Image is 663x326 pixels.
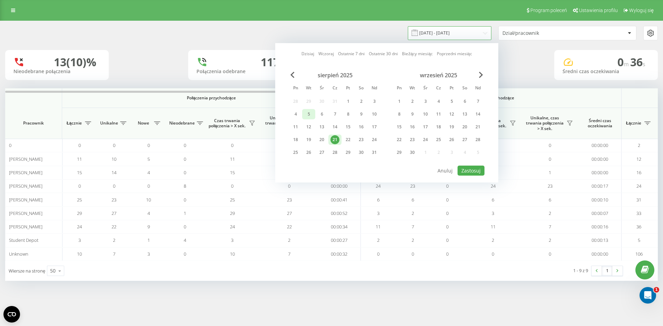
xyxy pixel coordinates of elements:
[578,139,622,152] td: 00:00:00
[289,122,302,132] div: pon 11 sie 2025
[328,147,342,158] div: czw 28 sie 2025
[77,224,82,230] span: 24
[549,210,551,216] span: 2
[549,156,551,162] span: 0
[406,135,419,145] div: wt 23 wrz 2025
[636,183,641,189] span: 24
[330,135,339,144] div: 21
[355,147,368,158] div: sob 30 sie 2025
[445,135,458,145] div: pt 26 wrz 2025
[549,197,551,203] span: 6
[460,110,469,119] div: 13
[447,110,456,119] div: 12
[9,197,42,203] span: [PERSON_NAME]
[446,183,449,189] span: 0
[638,237,640,243] span: 5
[147,224,150,230] span: 9
[9,268,45,274] span: Wiersze na stronę
[184,251,186,257] span: 0
[549,169,551,176] span: 1
[147,169,150,176] span: 4
[460,97,469,106] div: 6
[368,109,381,119] div: ndz 10 sie 2025
[315,109,328,119] div: śr 6 sie 2025
[261,56,279,69] div: 117
[445,109,458,119] div: pt 12 wrz 2025
[460,135,469,144] div: 27
[447,122,456,131] div: 19
[302,147,315,158] div: wt 26 sie 2025
[184,210,186,216] span: 1
[344,135,353,144] div: 22
[395,122,404,131] div: 15
[317,83,327,94] abbr: środa
[393,72,484,79] div: wrzesień 2025
[492,197,494,203] span: 6
[207,118,247,129] span: Czas trwania połączenia > X sek.
[432,96,445,107] div: czw 4 wrz 2025
[419,109,432,119] div: śr 10 wrz 2025
[318,220,361,234] td: 00:00:34
[636,156,641,162] span: 12
[9,169,42,176] span: [PERSON_NAME]
[393,135,406,145] div: pon 22 wrz 2025
[408,148,417,157] div: 30
[419,122,432,132] div: śr 17 wrz 2025
[50,267,56,274] div: 50
[231,183,233,189] span: 0
[638,142,640,148] span: 2
[112,156,116,162] span: 10
[288,183,290,189] span: 0
[3,306,20,323] button: Open CMP widget
[288,237,290,243] span: 2
[78,142,81,148] span: 0
[446,224,449,230] span: 0
[578,247,622,261] td: 00:00:00
[636,197,641,203] span: 31
[264,115,304,131] span: Unikalne, czas trwania połączenia > X sek.
[318,247,361,261] td: 00:00:32
[368,96,381,107] div: ndz 3 sie 2025
[357,135,366,144] div: 23
[230,224,235,230] span: 24
[338,50,365,57] a: Ostatnie 7 dni
[548,183,552,189] span: 23
[368,147,381,158] div: ndz 31 sie 2025
[184,169,186,176] span: 0
[342,122,355,132] div: pt 15 sie 2025
[78,183,81,189] span: 0
[393,96,406,107] div: pon 1 wrz 2025
[184,156,186,162] span: 0
[77,169,82,176] span: 15
[530,8,567,13] span: Program poleceń
[9,142,11,148] span: 0
[563,69,650,75] div: Średni czas oczekiwania
[112,210,116,216] span: 27
[77,251,82,257] span: 10
[9,224,42,230] span: [PERSON_NAME]
[445,122,458,132] div: pt 19 wrz 2025
[344,97,353,106] div: 1
[408,122,417,131] div: 16
[330,83,340,94] abbr: czwartek
[473,135,482,144] div: 28
[315,122,328,132] div: śr 13 sie 2025
[357,148,366,157] div: 30
[287,224,292,230] span: 22
[446,83,457,94] abbr: piątek
[458,122,471,132] div: sob 20 wrz 2025
[460,83,470,94] abbr: sobota
[393,122,406,132] div: pon 15 wrz 2025
[231,142,233,148] span: 0
[370,110,379,119] div: 10
[318,193,361,206] td: 00:00:41
[471,122,484,132] div: ndz 21 wrz 2025
[369,83,379,94] abbr: niedziela
[407,83,417,94] abbr: wtorek
[9,183,42,189] span: [PERSON_NAME]
[355,96,368,107] div: sob 2 sie 2025
[471,135,484,145] div: ndz 28 wrz 2025
[113,142,115,148] span: 0
[302,109,315,119] div: wt 5 sie 2025
[433,83,444,94] abbr: czwartek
